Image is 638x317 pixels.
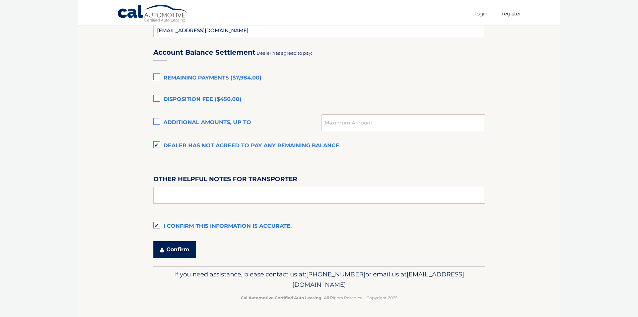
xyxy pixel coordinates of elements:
[153,116,322,129] label: Additional amounts, up to
[158,269,481,290] p: If you need assistance, please contact us at: or email us at
[153,220,485,233] label: I confirm this information is accurate.
[153,241,196,258] button: Confirm
[153,174,297,187] label: Other helpful notes for transporter
[153,139,485,153] label: Dealer has not agreed to pay any remaining balance
[475,8,488,19] a: Login
[502,8,521,19] a: Register
[117,4,188,24] a: Cal Automotive
[241,295,321,300] strong: Cal Automotive Certified Auto Leasing
[322,114,485,131] input: Maximum Amount
[153,93,485,106] label: Disposition Fee ($450.00)
[153,48,256,57] h3: Account Balance Settlement
[153,71,485,85] label: Remaining Payments ($7,984.00)
[257,50,312,56] span: Dealer has agreed to pay:
[158,294,481,301] p: - All Rights Reserved - Copyright 2025
[306,270,365,278] span: [PHONE_NUMBER]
